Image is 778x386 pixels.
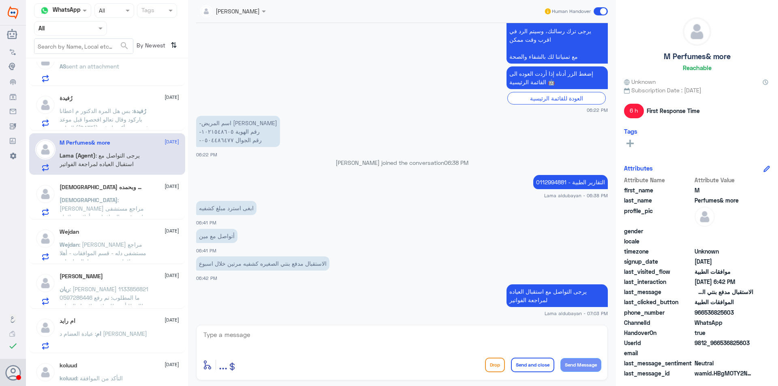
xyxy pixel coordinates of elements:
[560,358,601,372] button: Send Message
[219,356,227,374] button: ...
[624,339,693,347] span: UserId
[695,257,753,266] span: 2025-09-09T03:02:32.151Z
[624,247,693,256] span: timezone
[77,375,123,382] span: : التأكد من الموافقة
[60,152,140,167] span: : يرجى التواصل مع استقبال العياده لمراجعة الفواتير
[507,92,606,104] div: العودة للقائمة الرئيسية
[624,207,693,225] span: profile_pic
[60,375,77,382] span: koluud
[96,330,101,337] span: ام
[624,196,693,205] span: last_name
[165,183,179,190] span: [DATE]
[196,275,217,281] span: 06:42 PM
[60,228,79,235] h5: Wejdan
[695,369,753,377] span: wamid.HBgMOTY2NTM2ODI1NjAzFQIAEhgUM0FGRTQ2MzAzOTAwMjRGOTg0MEEA
[507,284,608,307] p: 11/9/2025, 7:03 PM
[60,273,103,280] h5: ريان الدخيّل
[695,186,753,194] span: M
[507,66,608,89] p: 11/9/2025, 6:22 PM
[695,176,753,184] span: Attribute Value
[695,328,753,337] span: true
[120,41,129,51] span: search
[552,8,591,15] span: Human Handover
[624,237,693,245] span: locale
[60,362,77,369] h5: koluud
[165,227,179,235] span: [DATE]
[624,359,693,367] span: last_message_sentiment
[683,64,712,71] h6: Reachable
[120,39,129,53] button: search
[60,63,66,70] span: AS
[35,95,56,115] img: defaultAdmin.png
[196,158,608,167] p: [PERSON_NAME] joined the conversation
[624,298,693,306] span: last_clicked_button
[624,227,693,235] span: gender
[624,369,693,377] span: last_message_id
[683,18,711,45] img: defaultAdmin.png
[60,95,73,102] h5: رُفيدة
[544,192,608,199] span: Lama aldubayan - 06:38 PM
[35,228,56,249] img: defaultAdmin.png
[444,159,468,166] span: 06:38 PM
[695,308,753,317] span: 966536825603
[624,257,693,266] span: signup_date
[624,164,653,172] h6: Attributes
[196,220,216,225] span: 06:41 PM
[695,227,753,235] span: null
[545,310,608,317] span: Lama aldubayan - 07:03 PM
[133,107,146,114] span: رُفيدة
[60,318,75,324] h5: ام رايد
[60,184,143,191] h5: سبحان الله وبحمده ♥️
[60,286,150,360] span: : [PERSON_NAME] 1133856821 0597286446 ما المطلوب: تم رفع مطالبة للتأمين للموافقة لاجراء العملية ع...
[511,358,554,372] button: Send and close
[695,359,753,367] span: 0
[695,298,753,306] span: الموافقات الطبية
[60,107,149,140] span: : بس هل المرة الدكتور م اعطانا باركود وقال تعالو افحصوا قبل موعد العيادة ([DATE]) ف نبقى نتأكد هل...
[196,248,216,253] span: 06:41 PM
[624,77,656,86] span: Unknown
[60,196,118,203] span: [DEMOGRAPHIC_DATA]
[60,241,79,248] span: Wejdan
[695,237,753,245] span: null
[34,39,133,53] input: Search by Name, Local etc…
[60,241,147,341] span: : [PERSON_NAME] مراجع مستشفى دله - قسم الموافقات - أهلا وسهلا بك يرجى تزويدنا بالمعلومات التالية ...
[219,357,227,372] span: ...
[140,6,154,16] div: Tags
[624,349,693,357] span: email
[196,201,256,215] p: 11/9/2025, 6:41 PM
[165,272,179,279] span: [DATE]
[165,316,179,324] span: [DATE]
[196,116,280,147] p: 11/9/2025, 6:22 PM
[171,38,177,52] i: ⇅
[695,318,753,327] span: 2
[165,138,179,145] span: [DATE]
[196,152,217,157] span: 06:22 PM
[35,184,56,204] img: defaultAdmin.png
[664,52,731,61] h5: M Perfumes& more
[695,339,753,347] span: 9812_966536825603
[60,139,110,146] h5: M Perfumes& more
[624,328,693,337] span: HandoverOn
[35,273,56,293] img: defaultAdmin.png
[165,361,179,368] span: [DATE]
[695,247,753,256] span: Unknown
[196,229,237,243] p: 11/9/2025, 6:41 PM
[624,267,693,276] span: last_visited_flow
[695,196,753,205] span: Perfumes& more
[35,139,56,160] img: defaultAdmin.png
[196,256,329,271] p: 11/9/2025, 6:42 PM
[60,330,147,337] span: : عيادة العضام د [PERSON_NAME]
[695,277,753,286] span: 2025-09-11T15:42:10.903Z
[587,107,608,113] span: 06:22 PM
[624,176,693,184] span: Attribute Name
[8,341,18,351] i: check
[624,86,770,94] span: Subscription Date : [DATE]
[624,128,637,135] h6: Tags
[60,152,96,159] span: Lama (Agent)
[66,63,119,70] span: sent an attachment
[8,6,18,19] img: Widebot Logo
[165,94,179,101] span: [DATE]
[5,365,21,380] button: Avatar
[695,207,715,227] img: defaultAdmin.png
[624,104,644,118] span: 6 h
